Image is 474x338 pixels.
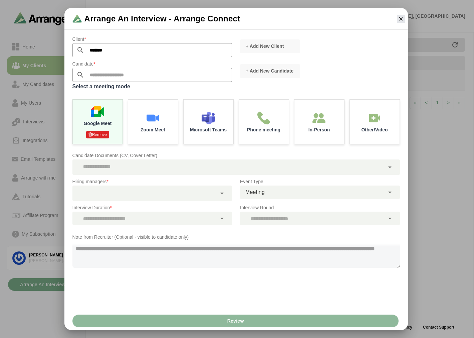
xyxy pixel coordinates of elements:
[368,111,381,125] img: In-Person
[72,151,400,159] p: Candidate Documents (CV, Cover Letter)
[240,39,300,53] button: + Add New Client
[86,131,109,138] p: Remove Authentication
[83,121,111,126] p: Google Meet
[257,111,270,125] img: Phone meeting
[240,178,400,186] p: Event Type
[72,204,232,212] p: Interview Duration
[308,127,330,132] p: In-Person
[247,127,280,132] p: Phone meeting
[240,204,400,212] p: Interview Round
[72,233,400,241] p: Note from Recruiter (Optional - visible to candidate only)
[312,111,326,125] img: In-Person
[72,35,232,43] p: Client
[91,105,104,118] img: Google Meet
[190,127,227,132] p: Microsoft Teams
[146,111,160,125] img: Zoom Meet
[361,127,388,132] p: Other/Video
[72,178,232,186] p: Hiring managers
[240,64,300,78] button: + Add New Candidate
[72,60,232,68] p: Candidate
[245,68,293,74] span: + Add New Candidate
[202,111,215,125] img: Microsoft Teams
[72,82,400,91] label: Select a meeting mode
[245,43,284,49] span: + Add New Client
[245,188,265,197] span: Meeting
[84,13,240,24] span: Arrange an Interview - Arrange Connect
[141,127,165,132] p: Zoom Meet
